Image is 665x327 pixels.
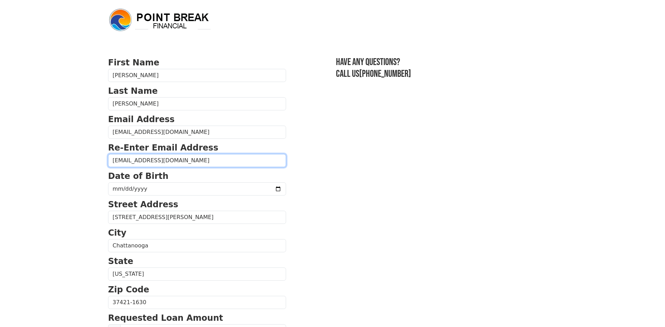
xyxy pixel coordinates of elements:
[108,296,286,309] input: Zip Code
[336,56,557,68] h3: Have any questions?
[359,68,411,80] a: [PHONE_NUMBER]
[108,86,158,96] strong: Last Name
[336,68,557,80] h3: Call us
[108,97,286,110] input: Last Name
[108,285,149,294] strong: Zip Code
[108,69,286,82] input: First Name
[108,143,218,153] strong: Re-Enter Email Address
[108,171,168,181] strong: Date of Birth
[108,115,175,124] strong: Email Address
[108,200,178,209] strong: Street Address
[108,8,212,33] img: logo.png
[108,313,223,323] strong: Requested Loan Amount
[108,211,286,224] input: Street Address
[108,58,159,67] strong: First Name
[108,228,126,238] strong: City
[108,239,286,252] input: City
[108,256,133,266] strong: State
[108,126,286,139] input: Email Address
[108,154,286,167] input: Re-Enter Email Address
